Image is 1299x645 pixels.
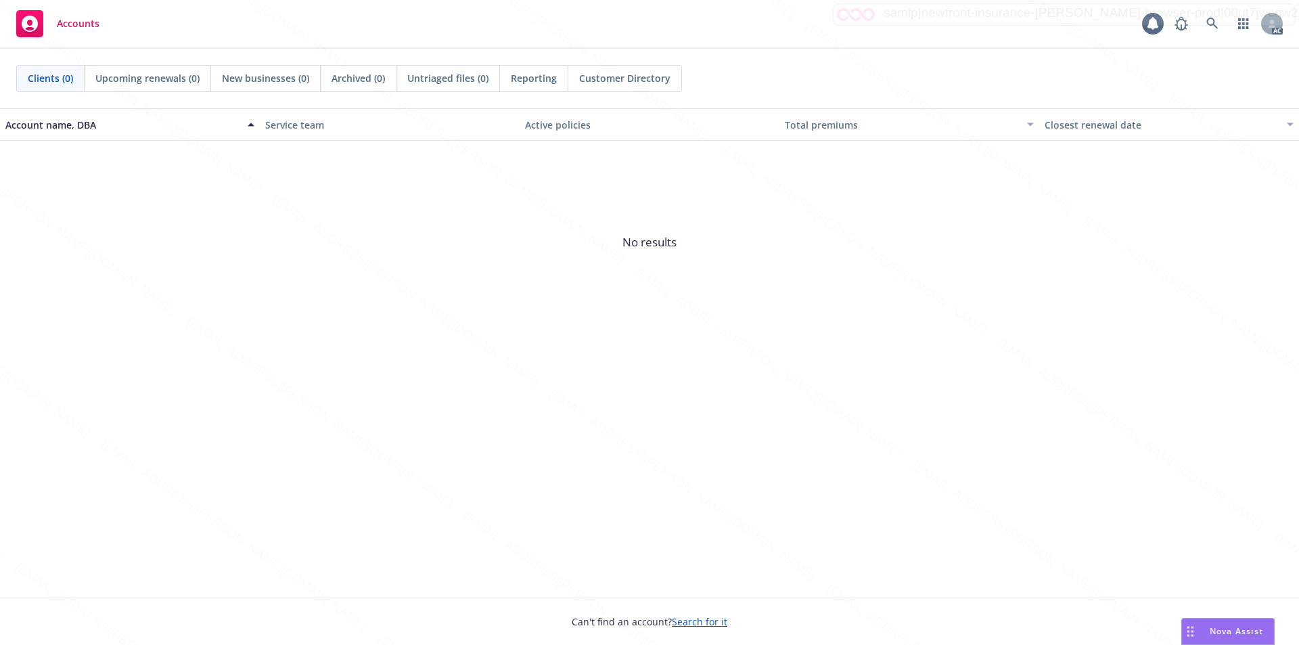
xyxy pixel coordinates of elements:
a: Search [1199,10,1226,37]
div: Service team [265,118,514,132]
div: Drag to move [1182,619,1199,644]
button: Nova Assist [1181,618,1275,645]
span: Can't find an account? [572,615,727,629]
div: Closest renewal date [1045,118,1279,132]
div: Active policies [525,118,774,132]
button: Active policies [520,108,779,141]
span: Accounts [57,18,99,29]
span: Clients (0) [28,71,73,85]
div: Account name, DBA [5,118,240,132]
span: Reporting [511,71,557,85]
span: Archived (0) [332,71,385,85]
a: Search for it [672,615,727,628]
span: Untriaged files (0) [407,71,488,85]
button: Total premiums [779,108,1039,141]
a: Report a Bug [1168,10,1195,37]
span: Nova Assist [1210,625,1263,637]
span: Customer Directory [579,71,670,85]
a: Accounts [11,5,105,43]
a: Switch app [1230,10,1257,37]
span: Upcoming renewals (0) [95,71,200,85]
span: New businesses (0) [222,71,309,85]
button: Closest renewal date [1039,108,1299,141]
div: Total premiums [785,118,1019,132]
button: Service team [260,108,520,141]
